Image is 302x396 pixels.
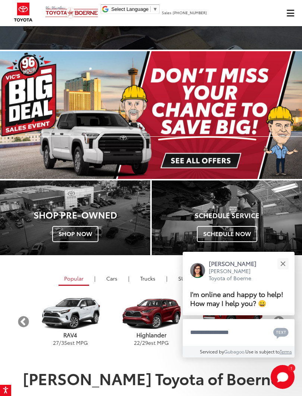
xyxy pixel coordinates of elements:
h4: Schedule Service [157,212,296,219]
img: Toyota RAV4 [32,297,108,330]
span: 1 [290,366,292,369]
h3: Shop Pre-Owned [6,210,145,219]
a: Select Language​ [111,6,157,12]
p: RAV4 [30,331,111,339]
textarea: Type your message [183,319,295,346]
span: Serviced by [200,348,224,355]
button: Chat with SMS [271,324,291,341]
span: Shop Now [52,226,98,242]
span: [PHONE_NUMBER] [173,10,207,15]
a: Trucks [135,272,161,285]
button: Close [275,256,291,272]
a: Gubagoo. [224,348,245,355]
span: ​ [150,6,151,12]
a: Popular [59,272,89,286]
span: 22 [134,339,140,346]
a: Schedule Service Schedule Now [152,180,302,255]
div: Toyota [152,180,302,255]
img: Toyota Highlander [113,297,189,330]
h1: [PERSON_NAME] Toyota of Boerne [17,369,285,387]
p: [PERSON_NAME] Toyota of Boerne [209,267,264,282]
p: / est MPG [111,339,192,346]
div: Close[PERSON_NAME][PERSON_NAME] Toyota of BoerneI'm online and happy to help! How may I help you?... [183,252,295,358]
span: ▼ [152,6,157,12]
span: I'm online and happy to help! How may I help you? 😀 [190,289,283,308]
span: Sales [162,10,172,15]
img: Vic Vaughan Toyota of Boerne [45,6,98,19]
li: | [92,275,97,282]
p: [PERSON_NAME] [209,259,264,267]
span: 27 [53,339,59,346]
p: / est MPG [30,339,111,346]
svg: Text [273,327,289,339]
a: SUVs [173,272,196,285]
a: Cars [101,272,123,285]
button: Toggle Chat Window [271,365,295,389]
span: 35 [61,339,67,346]
span: Use is subject to [245,348,280,355]
li: | [126,275,131,282]
li: | [164,275,169,282]
a: Terms [280,348,292,355]
span: 29 [142,339,148,346]
svg: Start Chat [271,365,295,389]
button: Previous [17,315,30,328]
span: Select Language [111,6,148,12]
p: Highlander [111,331,192,339]
span: Schedule Now [197,226,257,242]
aside: carousel [17,291,285,353]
